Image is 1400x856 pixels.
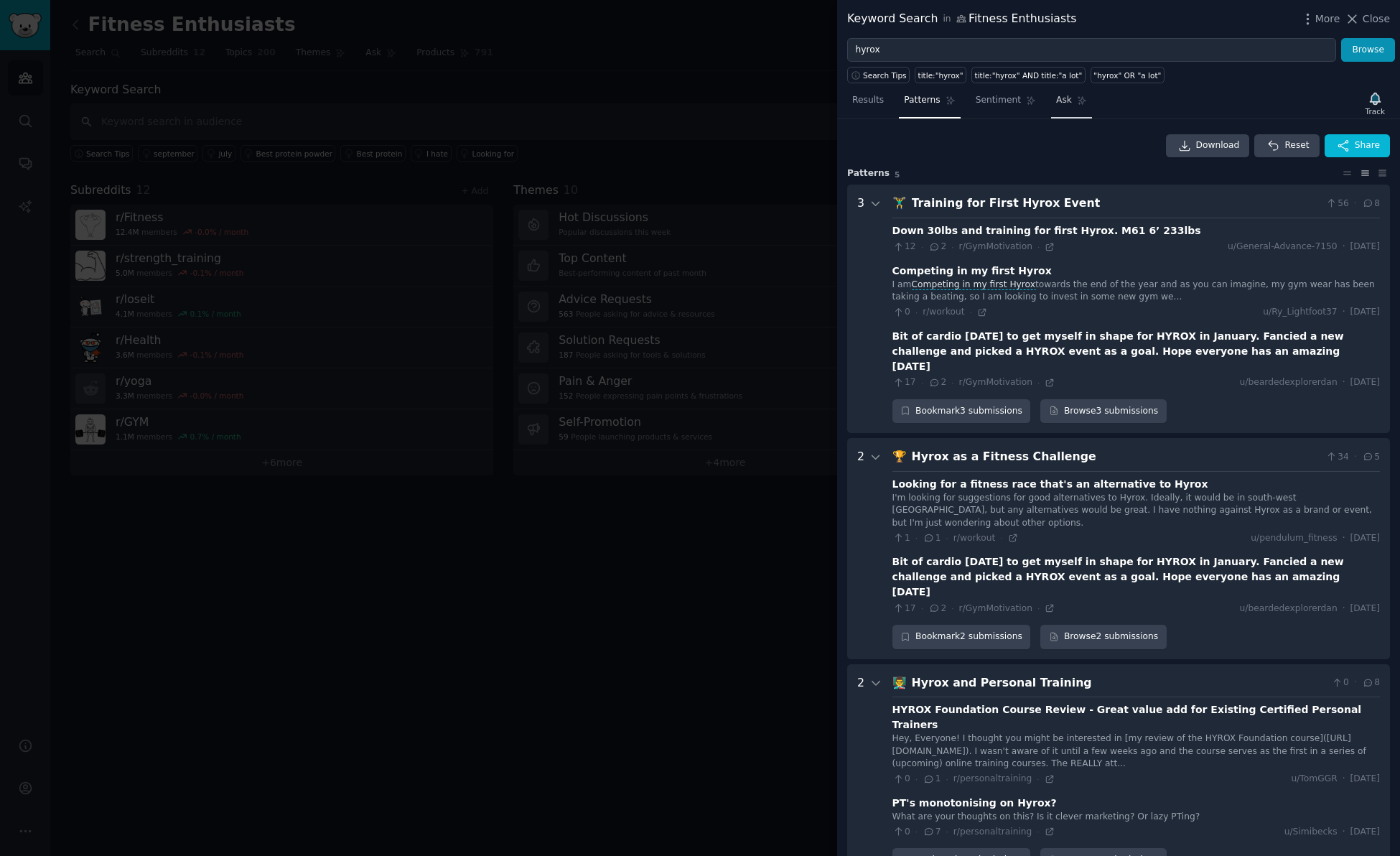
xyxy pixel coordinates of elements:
[847,167,890,180] span: Pattern s
[923,307,964,317] span: r/workout
[975,70,1083,80] div: title:"hyrox" AND title:"a lot"
[953,773,1032,783] span: r/personaltraining
[1343,306,1345,319] span: ·
[892,399,1031,424] div: Bookmark 3 submissions
[1331,676,1349,689] span: 0
[892,826,910,839] span: 0
[946,533,948,543] span: ·
[892,625,1031,649] div: Bookmark 2 submissions
[1091,67,1165,83] a: "hyrox" OR "a lot"
[1343,826,1345,839] span: ·
[899,89,960,118] a: Patterns
[1037,603,1040,613] span: ·
[959,241,1032,251] span: r/GymMotivation
[892,241,916,253] span: 12
[1325,134,1390,157] button: Share
[976,94,1021,107] span: Sentiment
[1366,106,1385,116] div: Track
[1362,676,1380,689] span: 8
[1056,94,1072,107] span: Ask
[892,376,916,389] span: 17
[1284,139,1309,152] span: Reset
[904,94,940,107] span: Patterns
[1051,89,1092,118] a: Ask
[892,306,910,319] span: 0
[892,264,1052,279] div: Competing in my first Hyrox
[892,554,1380,600] div: Bit of cardio [DATE] to get myself in shape for HYROX in January. Fancied a new challenge and pic...
[1354,197,1357,210] span: ·
[923,773,941,786] span: 1
[892,603,916,615] span: 17
[915,533,918,543] span: ·
[915,827,918,837] span: ·
[1341,38,1395,62] button: Browse
[928,376,946,389] span: 2
[912,195,1320,213] div: Training for First Hyrox Event
[1196,139,1240,152] span: Download
[1343,376,1345,389] span: ·
[1350,306,1380,319] span: [DATE]
[1325,451,1349,464] span: 34
[1350,376,1380,389] span: [DATE]
[1284,826,1338,839] span: u/Simibecks
[910,279,1037,290] span: Competing in my first Hyrox
[847,10,1077,28] div: Keyword Search Fitness Enthusiasts
[892,811,1380,824] div: What are your thoughts on this? Is it clever marketing? Or lazy PTing?
[953,533,995,543] span: r/workout
[1315,11,1340,27] span: More
[892,796,1057,811] div: PT's monotonising on Hyrox?
[1343,603,1345,615] span: ·
[946,827,948,837] span: ·
[863,70,907,80] span: Search Tips
[921,378,923,388] span: ·
[1093,70,1161,80] div: "hyrox" OR "a lot"
[892,702,1380,732] div: HYROX Foundation Course Review - Great value add for Existing Certified Personal Trainers
[923,532,941,545] span: 1
[1000,533,1002,543] span: ·
[1350,532,1380,545] span: [DATE]
[959,377,1032,387] span: r/GymMotivation
[892,773,910,786] span: 0
[892,492,1380,530] div: I'm looking for suggestions for good alternatives to Hyrox. Ideally, it would be in south-west [G...
[1363,11,1390,27] span: Close
[1345,11,1390,27] button: Close
[1355,139,1380,152] span: Share
[892,625,1031,649] button: Bookmark2 submissions
[1228,241,1338,253] span: u/General-Advance-7150
[928,603,946,615] span: 2
[847,89,889,118] a: Results
[951,242,953,252] span: ·
[1354,676,1357,689] span: ·
[892,279,1380,304] div: I am towards the end of the year and as you can imagine, my gym wear has been taking a beating, s...
[1291,773,1337,786] span: u/TomGGR
[1354,451,1357,464] span: ·
[1037,378,1040,388] span: ·
[1166,134,1250,157] a: Download
[915,307,918,317] span: ·
[943,13,951,26] span: in
[892,329,1380,374] div: Bit of cardio [DATE] to get myself in shape for HYROX in January. Fancied a new challenge and pic...
[1240,376,1338,389] span: u/beardedexplorerdan
[892,676,907,689] span: 👨‍🏫
[915,774,918,784] span: ·
[946,774,948,784] span: ·
[857,448,864,649] div: 2
[892,477,1208,492] div: Looking for a fitness race that's an alternative to Hyrox
[1037,242,1040,252] span: ·
[852,94,884,107] span: Results
[912,674,1326,692] div: Hyrox and Personal Training
[1300,11,1340,27] button: More
[918,70,963,80] div: title:"hyrox"
[1343,773,1345,786] span: ·
[923,826,941,839] span: 7
[1040,625,1166,649] a: Browse2 submissions
[951,378,953,388] span: ·
[921,603,923,613] span: ·
[971,89,1041,118] a: Sentiment
[971,67,1086,83] a: title:"hyrox" AND title:"a lot"
[1343,241,1345,253] span: ·
[951,603,953,613] span: ·
[915,67,966,83] a: title:"hyrox"
[1362,197,1380,210] span: 8
[1350,603,1380,615] span: [DATE]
